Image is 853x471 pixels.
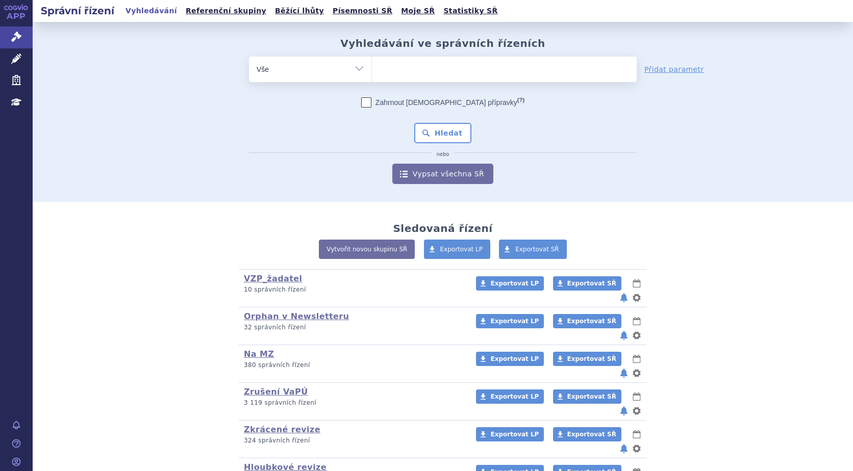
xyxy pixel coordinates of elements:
[440,4,500,18] a: Statistiky SŘ
[632,367,642,379] button: nastavení
[553,314,621,328] a: Exportovat SŘ
[244,349,274,359] a: Na MZ
[632,292,642,304] button: nastavení
[567,393,616,400] span: Exportovat SŘ
[567,318,616,325] span: Exportovat SŘ
[619,442,629,455] button: notifikace
[244,436,463,445] p: 324 správních řízení
[432,151,455,158] i: nebo
[244,387,308,397] a: Zrušení VaPÚ
[476,314,544,328] a: Exportovat LP
[244,361,463,370] p: 380 správních řízení
[632,315,642,327] button: lhůty
[567,355,616,362] span: Exportovat SŘ
[644,64,704,74] a: Přidat parametr
[414,123,472,143] button: Hledat
[517,97,524,103] abbr: (?)
[398,4,438,18] a: Moje SŘ
[632,329,642,342] button: nastavení
[632,442,642,455] button: nastavení
[33,4,122,18] h2: Správní řízení
[490,280,539,287] span: Exportovat LP
[490,431,539,438] span: Exportovat LP
[392,164,493,184] a: Vypsat všechna SŘ
[553,427,621,441] a: Exportovat SŘ
[440,246,483,253] span: Exportovat LP
[490,393,539,400] span: Exportovat LP
[632,277,642,290] button: lhůty
[122,4,180,18] a: Vyhledávání
[244,399,463,407] p: 3 119 správních řízení
[567,280,616,287] span: Exportovat SŘ
[244,285,463,294] p: 10 správních řízení
[476,427,544,441] a: Exportovat LP
[490,318,539,325] span: Exportovat LP
[553,389,621,404] a: Exportovat SŘ
[619,405,629,417] button: notifikace
[632,428,642,440] button: lhůty
[244,425,320,434] a: Zkrácené revize
[319,240,415,259] a: Vytvořit novou skupinu SŘ
[244,323,463,332] p: 32 správních řízení
[393,222,492,234] h2: Sledovaná řízení
[619,367,629,379] button: notifikace
[476,276,544,291] a: Exportovat LP
[330,4,395,18] a: Písemnosti SŘ
[424,240,491,259] a: Exportovat LP
[361,97,524,108] label: Zahrnout [DEMOGRAPHIC_DATA] přípravky
[619,292,629,304] button: notifikace
[476,389,544,404] a: Exportovat LP
[632,405,642,417] button: nastavení
[567,431,616,438] span: Exportovat SŘ
[244,311,349,321] a: Orphan v Newsletteru
[632,390,642,403] button: lhůty
[619,329,629,342] button: notifikace
[553,352,621,366] a: Exportovat SŘ
[553,276,621,291] a: Exportovat SŘ
[340,37,545,49] h2: Vyhledávání ve správních řízeních
[272,4,327,18] a: Běžící lhůty
[244,274,302,283] a: VZP_žadatel
[515,246,559,253] span: Exportovat SŘ
[476,352,544,366] a: Exportovat LP
[490,355,539,362] span: Exportovat LP
[499,240,567,259] a: Exportovat SŘ
[183,4,269,18] a: Referenční skupiny
[632,353,642,365] button: lhůty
